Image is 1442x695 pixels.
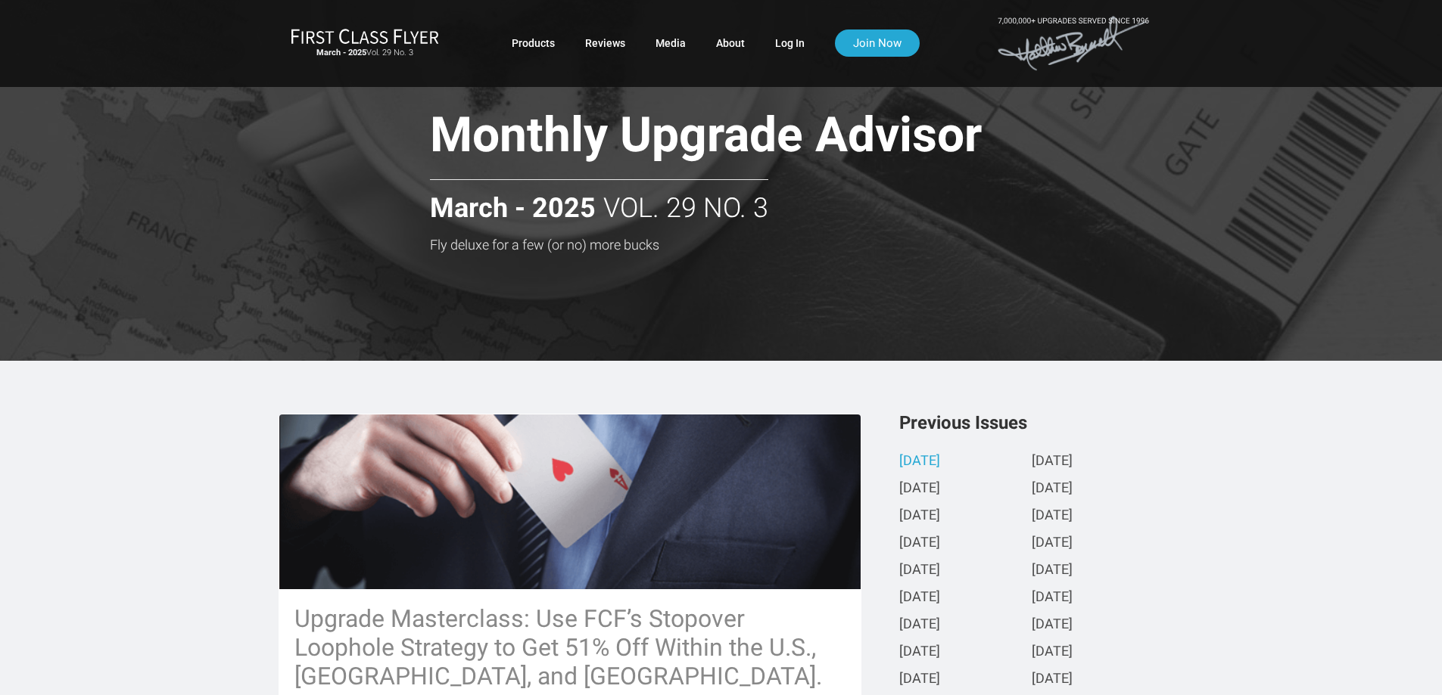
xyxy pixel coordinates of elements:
h2: Vol. 29 No. 3 [430,179,768,224]
a: [DATE] [899,508,940,524]
small: Vol. 29 No. 3 [291,48,439,58]
a: [DATE] [1032,644,1073,660]
a: [DATE] [1032,590,1073,606]
h3: Fly deluxe for a few (or no) more bucks [430,237,1089,253]
a: [DATE] [1032,617,1073,633]
a: [DATE] [899,644,940,660]
a: First Class FlyerMarch - 2025Vol. 29 No. 3 [291,28,439,58]
a: Reviews [585,29,625,57]
a: About [716,29,745,57]
a: Media [656,29,686,57]
strong: March - 2025 [316,48,366,57]
a: [DATE] [899,672,940,687]
a: [DATE] [1032,563,1073,579]
a: [DATE] [899,617,940,633]
a: [DATE] [899,454,940,470]
a: Join Now [835,29,920,57]
a: [DATE] [1032,672,1073,687]
a: [DATE] [899,481,940,497]
h3: Previous Issues [899,414,1164,432]
a: [DATE] [1032,535,1073,551]
a: Products [512,29,555,57]
a: [DATE] [899,535,940,551]
h1: Monthly Upgrade Advisor [430,109,1089,167]
strong: March - 2025 [430,194,596,224]
a: [DATE] [1032,454,1073,470]
img: First Class Flyer [291,28,439,44]
a: [DATE] [899,563,940,579]
a: Log In [775,29,805,57]
a: [DATE] [1032,508,1073,524]
a: [DATE] [899,590,940,606]
a: [DATE] [1032,481,1073,497]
